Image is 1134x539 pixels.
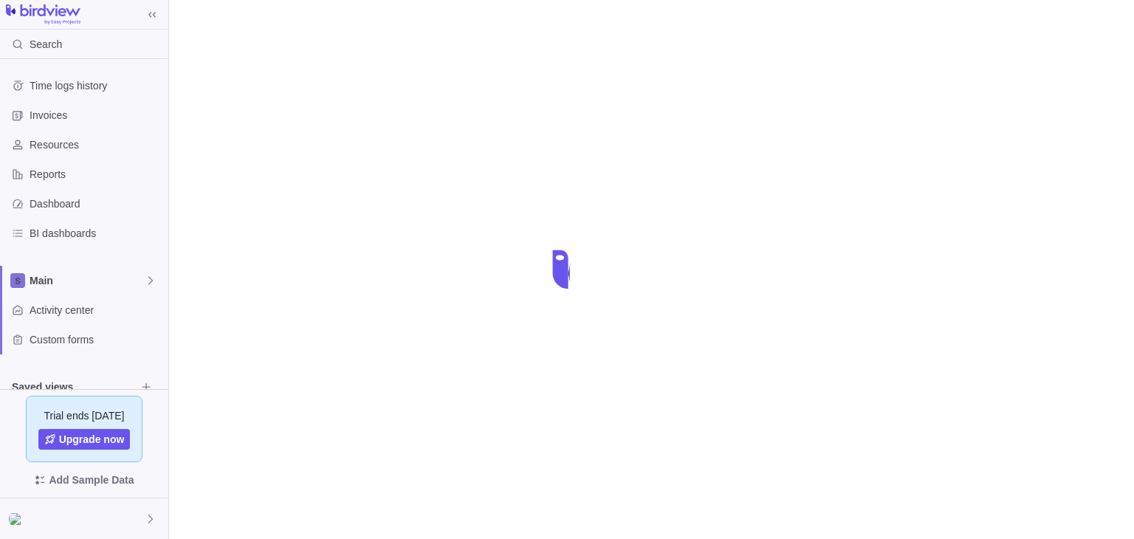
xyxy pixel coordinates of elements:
[30,137,162,152] span: Resources
[30,273,145,288] span: Main
[30,78,162,93] span: Time logs history
[30,167,162,182] span: Reports
[9,510,27,528] div: Artigence Interactive Agency
[30,37,62,52] span: Search
[30,196,162,211] span: Dashboard
[44,408,125,423] span: Trial ends [DATE]
[6,4,80,25] img: logo
[38,429,131,450] a: Upgrade now
[30,303,162,317] span: Activity center
[136,377,157,397] span: Browse views
[537,240,597,299] div: loading
[30,108,162,123] span: Invoices
[30,332,162,347] span: Custom forms
[12,380,136,394] span: Saved views
[59,432,125,447] span: Upgrade now
[49,471,134,489] span: Add Sample Data
[12,468,157,492] span: Add Sample Data
[30,226,162,241] span: BI dashboards
[9,513,27,525] img: Show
